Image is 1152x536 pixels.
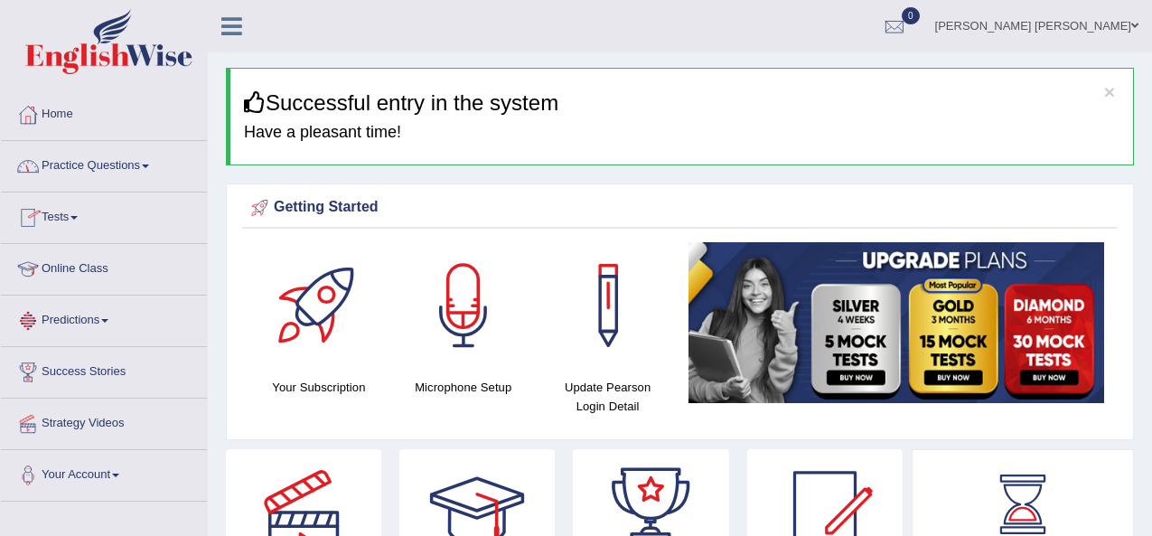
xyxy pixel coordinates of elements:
[1,399,207,444] a: Strategy Videos
[400,378,527,397] h4: Microphone Setup
[1104,82,1115,101] button: ×
[1,193,207,238] a: Tests
[545,378,671,416] h4: Update Pearson Login Detail
[1,89,207,135] a: Home
[688,242,1104,403] img: small5.jpg
[247,194,1113,221] div: Getting Started
[244,124,1119,142] h4: Have a pleasant time!
[1,244,207,289] a: Online Class
[902,7,920,24] span: 0
[1,141,207,186] a: Practice Questions
[1,347,207,392] a: Success Stories
[244,91,1119,115] h3: Successful entry in the system
[1,450,207,495] a: Your Account
[256,378,382,397] h4: Your Subscription
[1,296,207,341] a: Predictions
